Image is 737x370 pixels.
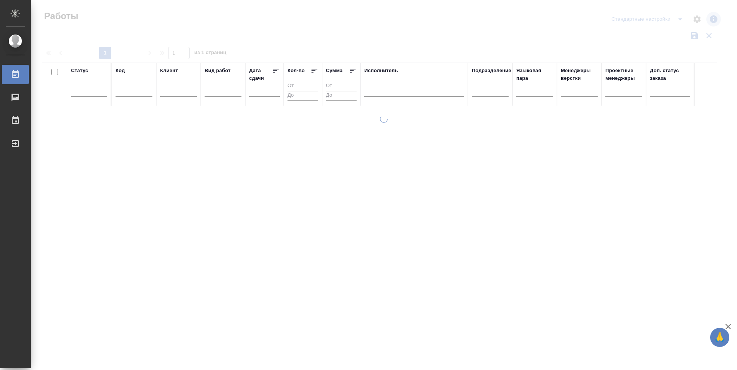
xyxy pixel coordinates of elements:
div: Исполнитель [364,67,398,74]
input: От [288,81,318,91]
div: Кол-во [288,67,305,74]
div: Доп. статус заказа [650,67,690,82]
div: Менеджеры верстки [561,67,598,82]
div: Статус [71,67,88,74]
input: От [326,81,357,91]
input: До [326,91,357,101]
input: До [288,91,318,101]
div: Дата сдачи [249,67,272,82]
div: Подразделение [472,67,511,74]
div: Код [116,67,125,74]
div: Клиент [160,67,178,74]
button: 🙏 [710,328,729,347]
div: Проектные менеджеры [605,67,642,82]
div: Вид работ [205,67,231,74]
span: 🙏 [713,329,726,345]
div: Сумма [326,67,342,74]
div: Языковая пара [516,67,553,82]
